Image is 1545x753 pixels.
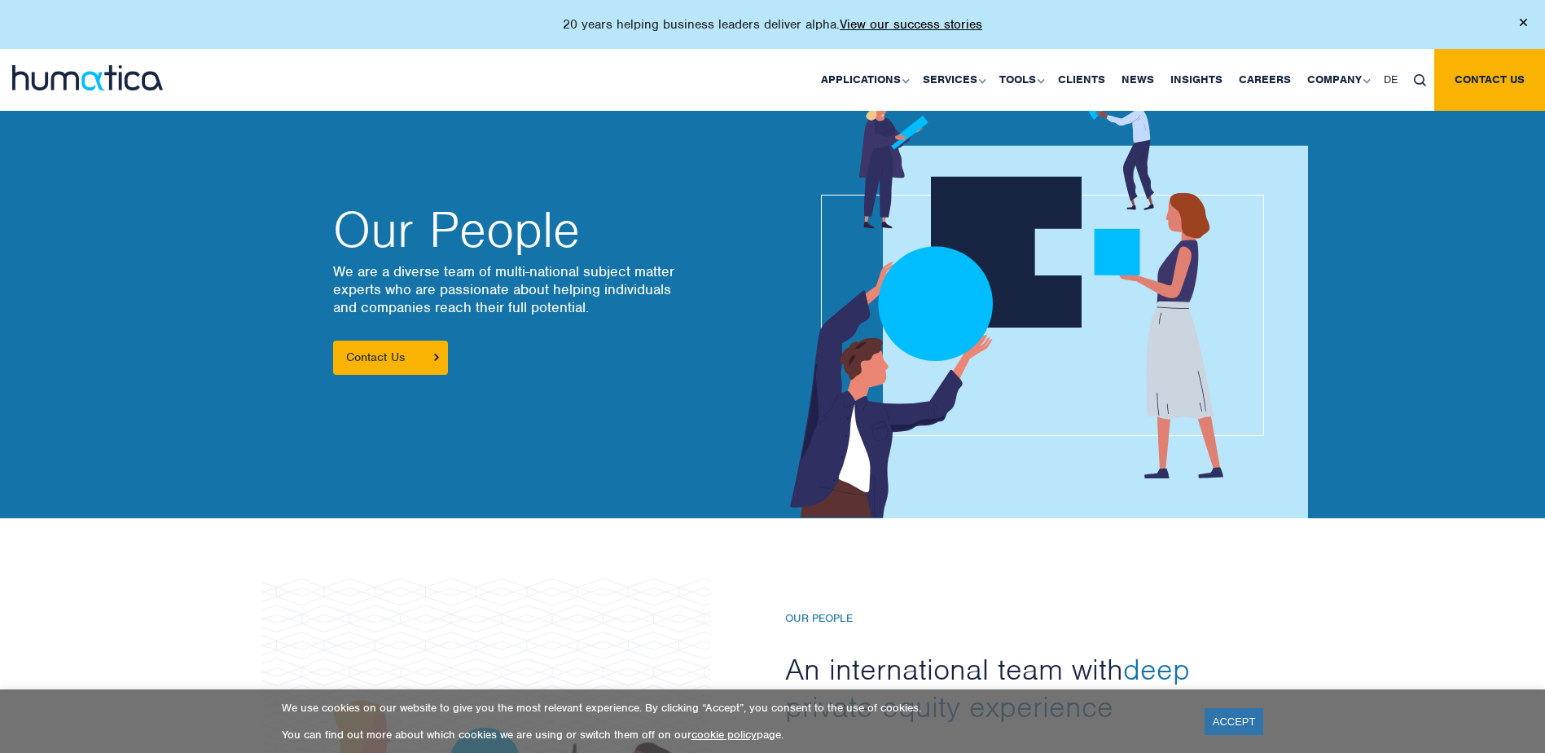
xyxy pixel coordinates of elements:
[1299,49,1376,111] a: Company
[333,262,757,316] p: We are a diverse team of multi-national subject matter experts who are passionate about helping i...
[563,16,982,33] p: 20 years helping business leaders deliver alpha.
[991,49,1050,111] a: Tools
[1414,74,1426,86] img: search_icon
[12,65,163,90] img: logo
[333,205,757,254] h2: Our People
[1376,49,1406,111] a: DE
[915,49,991,111] a: Services
[785,650,1190,725] span: deep private equity experience
[1434,49,1545,111] a: Contact us
[1384,73,1398,86] span: DE
[747,87,1308,518] img: about_banner1
[691,728,757,742] a: cookie policy
[282,701,1184,715] p: We use cookies on our website to give you the most relevant experience. By clicking “Accept”, you...
[333,341,448,375] a: Contact Us
[1162,49,1231,111] a: Insights
[1113,49,1162,111] a: News
[785,650,1225,725] h2: An international team with
[840,16,982,33] a: View our success stories
[785,612,1225,626] h6: Our People
[813,49,915,111] a: Applications
[1231,49,1299,111] a: Careers
[282,728,1184,742] p: You can find out more about which cookies we are using or switch them off on our page.
[1205,708,1264,735] a: ACCEPT
[434,354,439,361] img: arrowicon
[1050,49,1113,111] a: Clients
